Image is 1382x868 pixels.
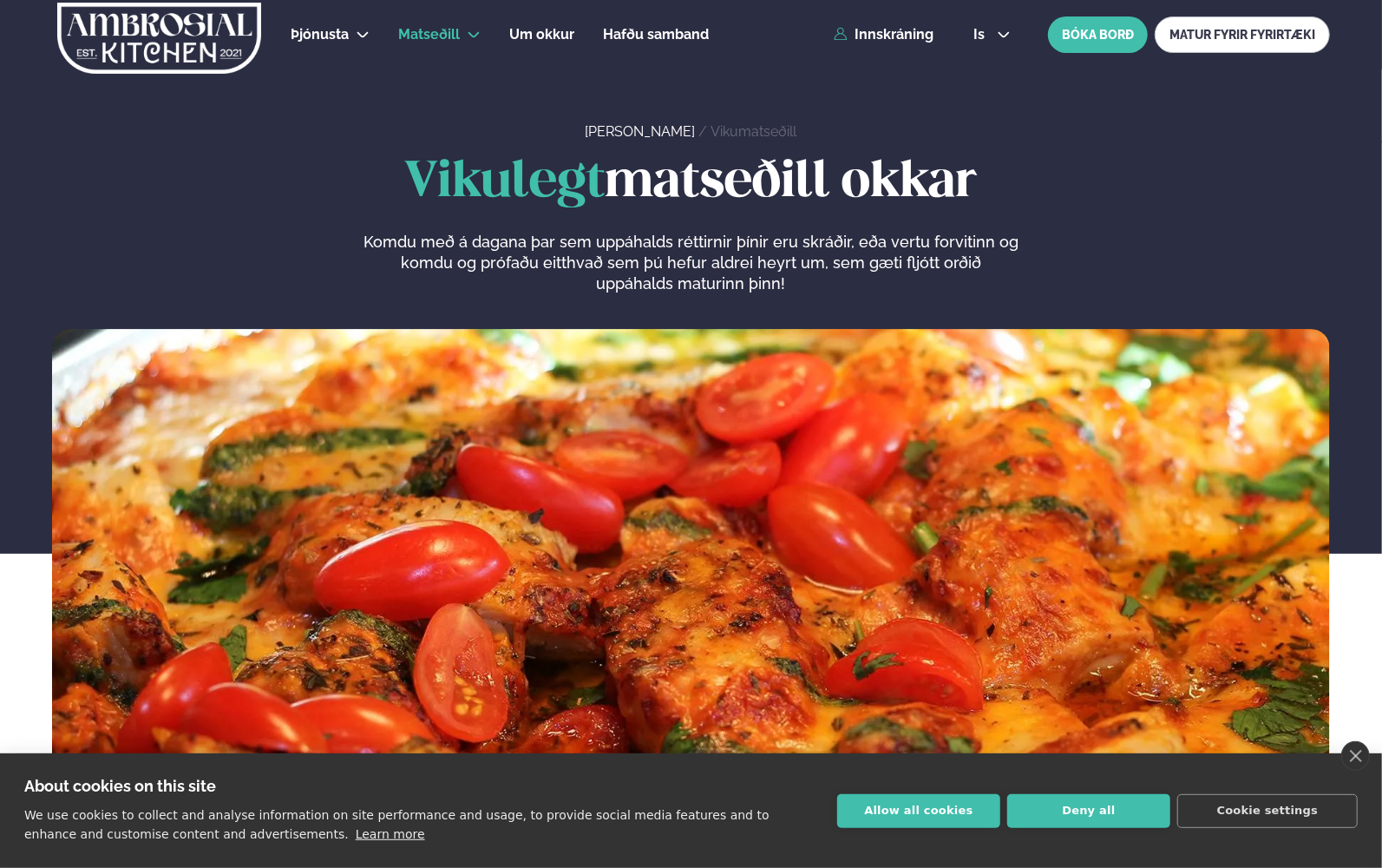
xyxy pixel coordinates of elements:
[24,808,770,841] p: We use cookies to collect and analyse information on site performance and usage, to provide socia...
[1155,16,1330,53] a: MATUR FYRIR FYRIRTÆKI
[973,28,990,42] span: is
[291,26,349,43] span: Þjónusta
[711,123,796,140] a: Vikumatseðill
[603,24,709,45] a: Hafðu samband
[960,28,1025,42] button: is
[404,159,605,207] span: Vikulegt
[1341,741,1370,771] a: close
[509,24,574,45] a: Um okkur
[363,232,1018,294] p: Komdu með á dagana þar sem uppáhalds réttirnir þínir eru skráðir, eða vertu forvitinn og komdu og...
[1007,794,1170,828] button: Deny all
[509,26,574,43] span: Um okkur
[291,24,349,45] a: Þjónusta
[52,155,1330,211] h1: matseðill okkar
[356,827,425,841] a: Learn more
[837,794,1000,828] button: Allow all cookies
[398,24,460,45] a: Matseðill
[24,777,216,795] strong: About cookies on this site
[603,26,709,43] span: Hafðu samband
[585,123,695,140] a: [PERSON_NAME]
[52,329,1330,829] img: image alt
[698,123,711,140] span: /
[1048,16,1148,53] button: BÓKA BORÐ
[1177,794,1358,828] button: Cookie settings
[398,26,460,43] span: Matseðill
[834,27,933,43] a: Innskráning
[56,3,263,74] img: logo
